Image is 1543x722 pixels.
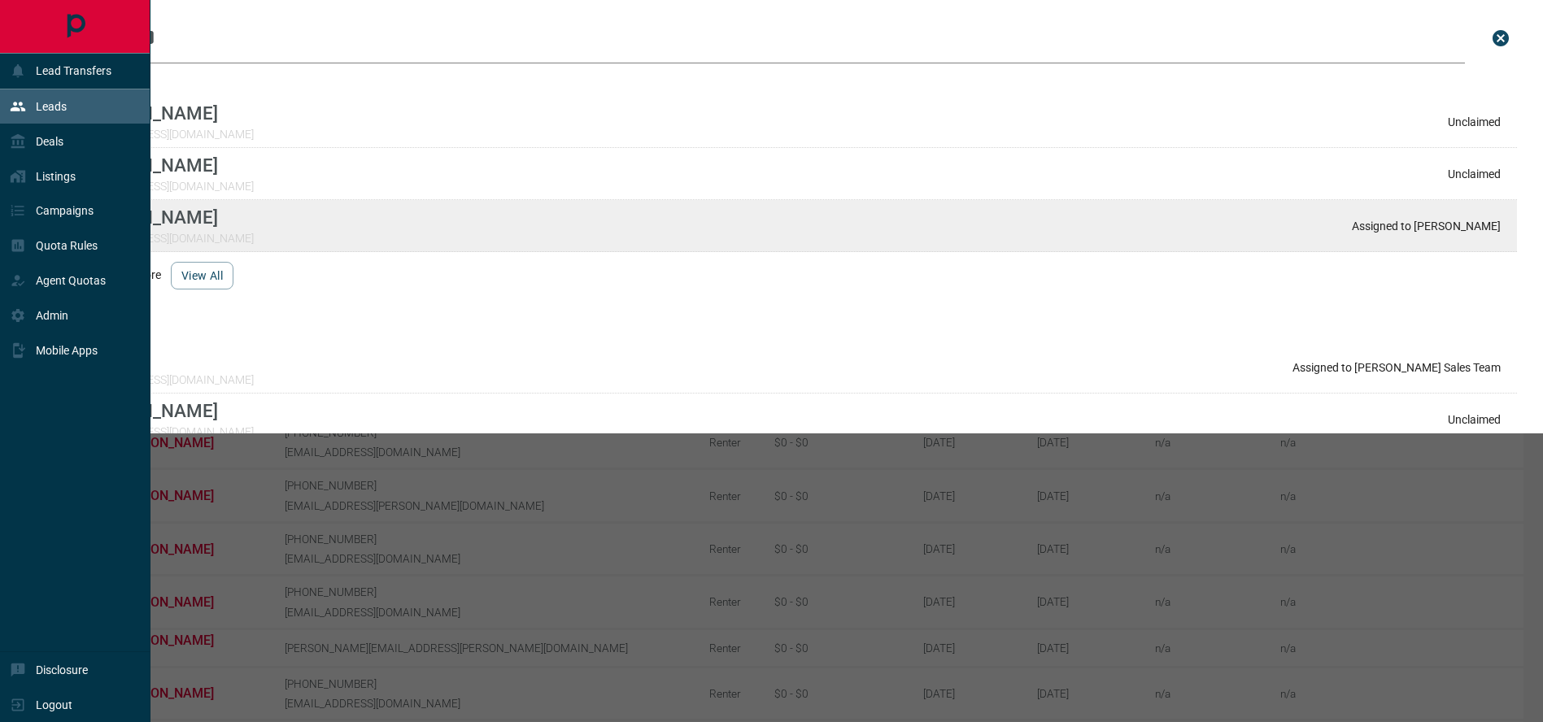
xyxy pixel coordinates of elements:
[62,73,1517,86] h3: name matches
[78,400,254,421] p: [PERSON_NAME]
[78,102,254,124] p: [PERSON_NAME]
[171,262,233,289] button: view all
[1292,361,1501,374] p: Assigned to [PERSON_NAME] Sales Team
[1352,220,1501,233] p: Assigned to [PERSON_NAME]
[62,319,1517,332] h3: email matches
[1484,22,1517,54] button: close search bar
[1448,115,1501,128] p: Unclaimed
[78,425,254,438] p: [EMAIL_ADDRESS][DOMAIN_NAME]
[78,128,254,141] p: [EMAIL_ADDRESS][DOMAIN_NAME]
[78,373,254,386] p: [EMAIL_ADDRESS][DOMAIN_NAME]
[78,154,254,176] p: [PERSON_NAME]
[78,207,254,228] p: [PERSON_NAME]
[78,348,254,369] p: Jass D
[1448,167,1501,180] p: Unclaimed
[62,252,1517,299] div: ...and 716 more
[78,180,254,193] p: [EMAIL_ADDRESS][DOMAIN_NAME]
[1448,413,1501,426] p: Unclaimed
[78,232,254,245] p: [EMAIL_ADDRESS][DOMAIN_NAME]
